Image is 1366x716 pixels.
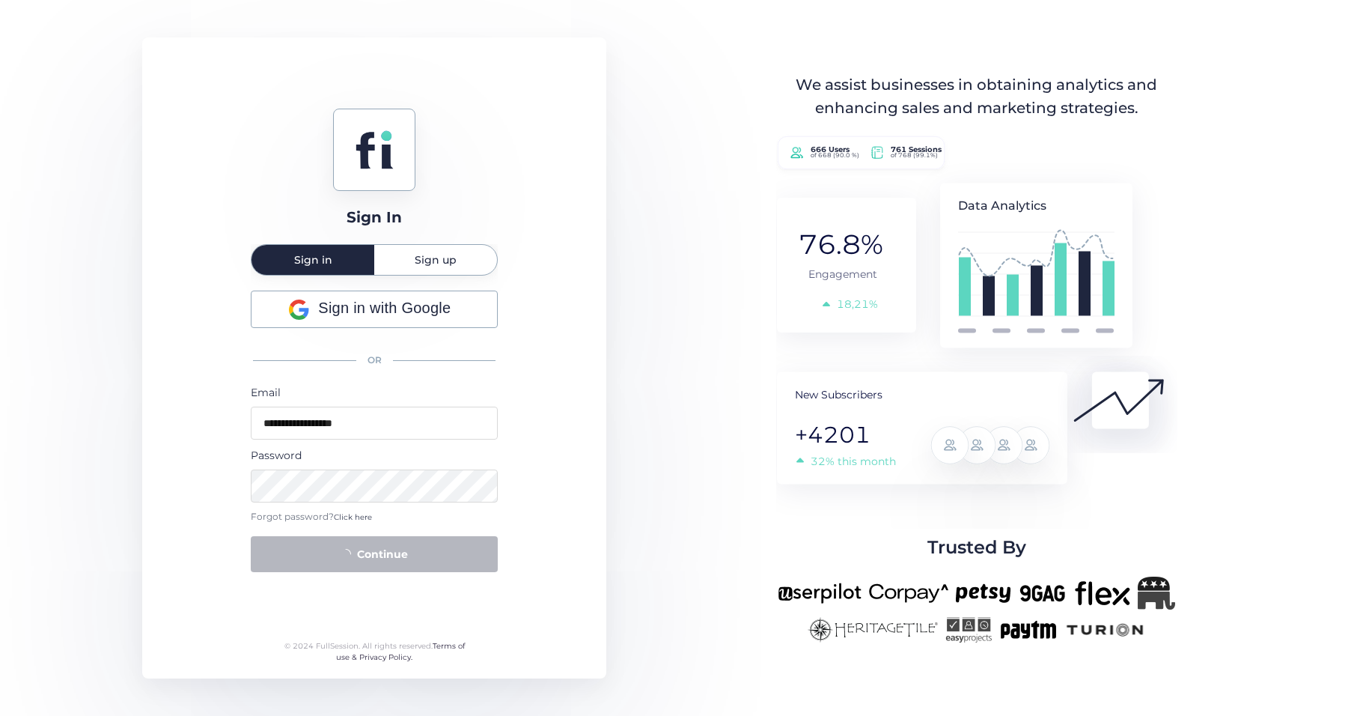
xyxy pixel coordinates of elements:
[778,577,862,610] img: userpilot-new.png
[810,145,850,154] tspan: 666 Users
[837,297,878,310] tspan: 18,21%
[891,151,938,159] tspan: of 768 (99.1%)
[808,617,938,643] img: heritagetile-new.png
[891,145,942,154] tspan: 761 Sessions
[336,641,465,663] a: Terms of use & Privacy Policy.
[958,198,1046,213] tspan: Data Analytics
[795,387,882,401] tspan: New Subscribers
[945,617,992,643] img: easyprojects-new.png
[779,73,1174,121] div: We assist businesses in obtaining analytics and enhancing sales and marketing strategies.
[795,421,870,449] tspan: +4201
[251,510,498,524] div: Forgot password?
[334,512,372,522] span: Click here
[318,297,451,320] span: Sign in with Google
[999,617,1057,643] img: paytm-new.png
[415,255,457,265] span: Sign up
[799,227,883,260] tspan: 76.8%
[251,447,498,464] div: Password
[294,255,332,265] span: Sign in
[808,267,877,281] tspan: Engagement
[869,577,948,610] img: corpay-new.png
[1138,577,1175,610] img: Republicanlogo-bw.png
[278,640,472,664] div: © 2024 FullSession. All rights reserved.
[1064,617,1146,643] img: turion-new.png
[251,345,498,377] div: OR
[956,577,1010,610] img: petsy-new.png
[927,533,1026,562] span: Trusted By
[811,455,896,468] tspan: 32% this month
[1018,577,1067,610] img: 9gag-new.png
[251,384,498,401] div: Email
[1075,577,1130,610] img: flex-new.png
[347,206,402,229] div: Sign In
[251,536,498,572] button: Continue
[810,151,859,159] tspan: of 668 (90.0 %)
